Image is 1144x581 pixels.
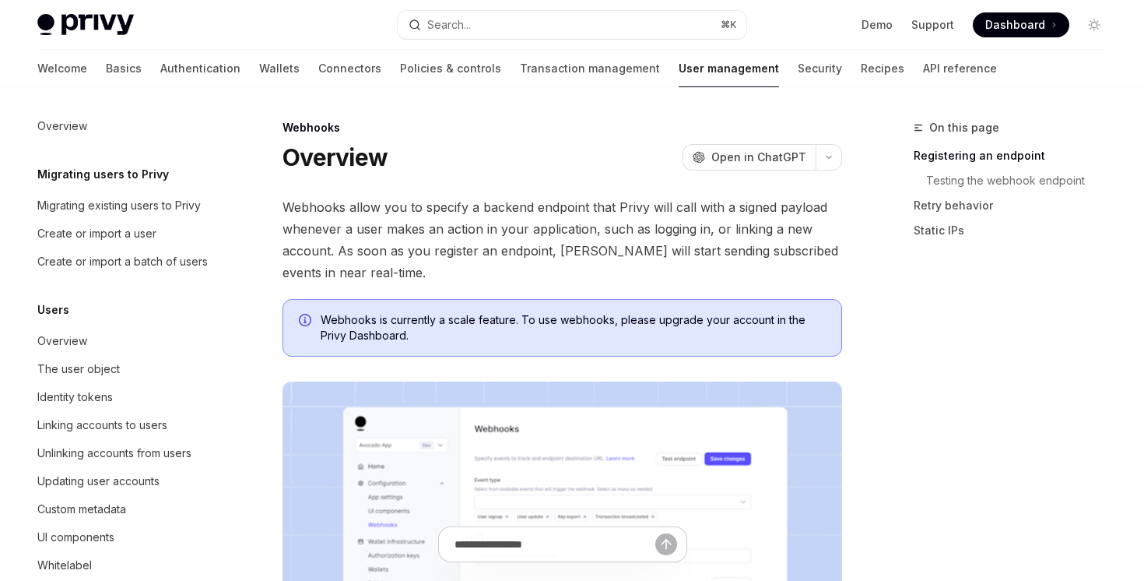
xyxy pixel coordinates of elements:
[914,143,1119,168] a: Registering an endpoint
[106,50,142,87] a: Basics
[282,143,388,171] h1: Overview
[37,472,160,491] div: Updating user accounts
[318,50,381,87] a: Connectors
[37,165,169,184] h5: Migrating users to Privy
[259,50,300,87] a: Wallets
[929,118,999,137] span: On this page
[37,528,114,547] div: UI components
[37,416,167,435] div: Linking accounts to users
[299,314,314,329] svg: Info
[160,50,240,87] a: Authentication
[683,144,816,171] button: Open in ChatGPT
[25,355,224,383] a: The user object
[37,444,191,463] div: Unlinking accounts from users
[862,17,893,33] a: Demo
[711,150,806,165] span: Open in ChatGPT
[25,192,224,220] a: Migrating existing users to Privy
[721,19,737,31] span: ⌘ K
[520,50,660,87] a: Transaction management
[25,383,224,411] a: Identity tokens
[1082,12,1107,37] button: Toggle dark mode
[282,120,842,136] div: Webhooks
[25,439,224,467] a: Unlinking accounts from users
[427,16,471,34] div: Search...
[25,220,224,248] a: Create or import a user
[798,50,842,87] a: Security
[914,218,1119,243] a: Static IPs
[25,495,224,523] a: Custom metadata
[37,117,87,136] div: Overview
[923,50,997,87] a: API reference
[25,467,224,495] a: Updating user accounts
[985,17,1045,33] span: Dashboard
[973,12,1069,37] a: Dashboard
[282,196,842,283] span: Webhooks allow you to specify a backend endpoint that Privy will call with a signed payload whene...
[37,556,92,575] div: Whitelabel
[37,224,156,243] div: Create or import a user
[37,332,87,350] div: Overview
[926,168,1119,193] a: Testing the webhook endpoint
[321,312,826,343] span: Webhooks is currently a scale feature. To use webhooks, please upgrade your account in the Privy ...
[679,50,779,87] a: User management
[25,411,224,439] a: Linking accounts to users
[861,50,904,87] a: Recipes
[37,196,201,215] div: Migrating existing users to Privy
[37,500,126,519] div: Custom metadata
[37,14,134,36] img: light logo
[37,50,87,87] a: Welcome
[914,193,1119,218] a: Retry behavior
[398,11,746,39] button: Search...⌘K
[25,327,224,355] a: Overview
[37,360,120,379] div: The user object
[37,301,69,319] h5: Users
[25,523,224,551] a: UI components
[37,252,208,271] div: Create or import a batch of users
[400,50,501,87] a: Policies & controls
[25,248,224,276] a: Create or import a batch of users
[25,551,224,579] a: Whitelabel
[911,17,954,33] a: Support
[37,388,113,407] div: Identity tokens
[25,112,224,140] a: Overview
[655,533,677,555] button: Send message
